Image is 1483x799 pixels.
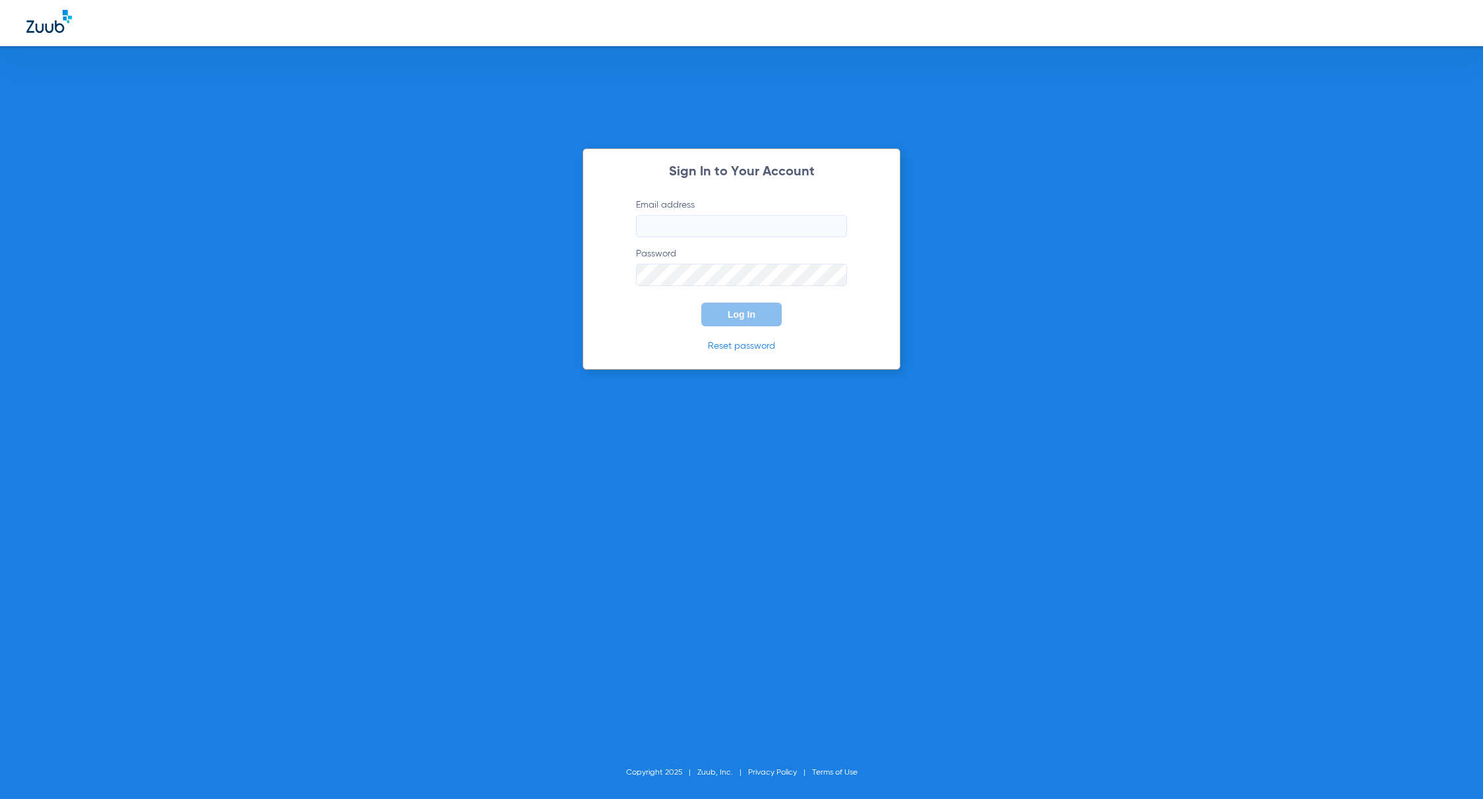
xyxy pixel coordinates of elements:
h2: Sign In to Your Account [616,165,867,179]
img: Zuub Logo [26,10,72,33]
button: Log In [701,303,782,326]
a: Privacy Policy [748,769,797,777]
a: Reset password [708,341,775,351]
li: Zuub, Inc. [697,766,748,779]
a: Terms of Use [812,769,858,777]
label: Email address [636,198,847,237]
label: Password [636,247,847,286]
input: Password [636,264,847,286]
li: Copyright 2025 [626,766,697,779]
span: Log In [728,309,755,320]
input: Email address [636,215,847,237]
